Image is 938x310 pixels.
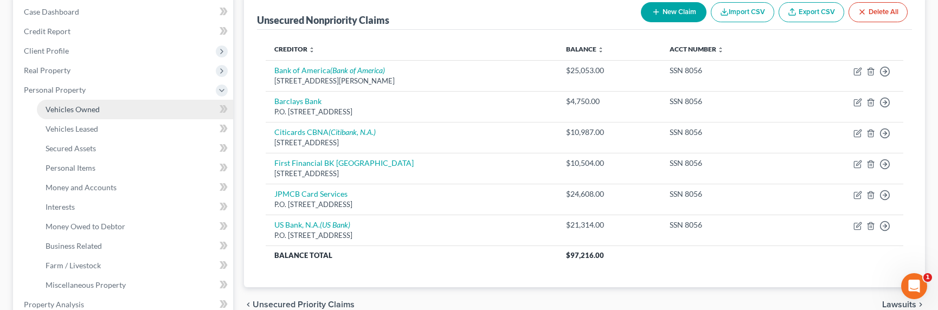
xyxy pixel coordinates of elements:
[24,7,79,16] span: Case Dashboard
[274,66,385,75] a: Bank of America(Bank of America)
[37,100,233,119] a: Vehicles Owned
[274,158,414,167] a: First Financial BK [GEOGRAPHIC_DATA]
[15,2,233,22] a: Case Dashboard
[24,46,69,55] span: Client Profile
[320,220,350,229] i: (US Bank)
[330,66,385,75] i: (Bank of America)
[15,22,233,41] a: Credit Report
[46,241,102,250] span: Business Related
[274,45,315,53] a: Creditor unfold_more
[37,197,233,217] a: Interests
[274,107,549,117] div: P.O. [STREET_ADDRESS]
[244,300,253,309] i: chevron_left
[24,85,86,94] span: Personal Property
[670,127,786,138] div: SSN 8056
[641,2,706,22] button: New Claim
[329,127,376,137] i: (Citibank, N.A.)
[37,139,233,158] a: Secured Assets
[670,65,786,76] div: SSN 8056
[711,2,774,22] button: Import CSV
[566,65,652,76] div: $25,053.00
[670,158,786,169] div: SSN 8056
[37,217,233,236] a: Money Owed to Debtor
[882,300,916,309] span: Lawsuits
[46,105,100,114] span: Vehicles Owned
[46,163,95,172] span: Personal Items
[274,220,350,229] a: US Bank, N.A.(US Bank)
[274,127,376,137] a: Citicards CBNA(Citibank, N.A.)
[24,27,70,36] span: Credit Report
[566,251,604,260] span: $97,216.00
[923,273,932,282] span: 1
[37,178,233,197] a: Money and Accounts
[670,45,724,53] a: Acct Number unfold_more
[274,189,348,198] a: JPMCB Card Services
[882,300,925,309] button: Lawsuits chevron_right
[274,169,549,179] div: [STREET_ADDRESS]
[46,202,75,211] span: Interests
[46,124,98,133] span: Vehicles Leased
[309,47,315,53] i: unfold_more
[849,2,908,22] button: Delete All
[46,183,117,192] span: Money and Accounts
[37,158,233,178] a: Personal Items
[37,236,233,256] a: Business Related
[670,96,786,107] div: SSN 8056
[566,96,652,107] div: $4,750.00
[253,300,355,309] span: Unsecured Priority Claims
[37,275,233,295] a: Miscellaneous Property
[274,230,549,241] div: P.O. [STREET_ADDRESS]
[566,219,652,230] div: $21,314.00
[274,138,549,148] div: [STREET_ADDRESS]
[274,96,322,106] a: Barclays Bank
[46,144,96,153] span: Secured Assets
[670,189,786,199] div: SSN 8056
[566,158,652,169] div: $10,504.00
[24,66,70,75] span: Real Property
[566,127,652,138] div: $10,987.00
[717,47,724,53] i: unfold_more
[257,14,389,27] div: Unsecured Nonpriority Claims
[779,2,844,22] a: Export CSV
[46,222,125,231] span: Money Owed to Debtor
[916,300,925,309] i: chevron_right
[37,256,233,275] a: Farm / Livestock
[46,261,101,270] span: Farm / Livestock
[901,273,927,299] iframe: Intercom live chat
[244,300,355,309] button: chevron_left Unsecured Priority Claims
[274,199,549,210] div: P.O. [STREET_ADDRESS]
[566,45,604,53] a: Balance unfold_more
[670,219,786,230] div: SSN 8056
[37,119,233,139] a: Vehicles Leased
[24,300,84,309] span: Property Analysis
[266,246,558,265] th: Balance Total
[566,189,652,199] div: $24,608.00
[46,280,126,289] span: Miscellaneous Property
[274,76,549,86] div: [STREET_ADDRESS][PERSON_NAME]
[598,47,604,53] i: unfold_more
